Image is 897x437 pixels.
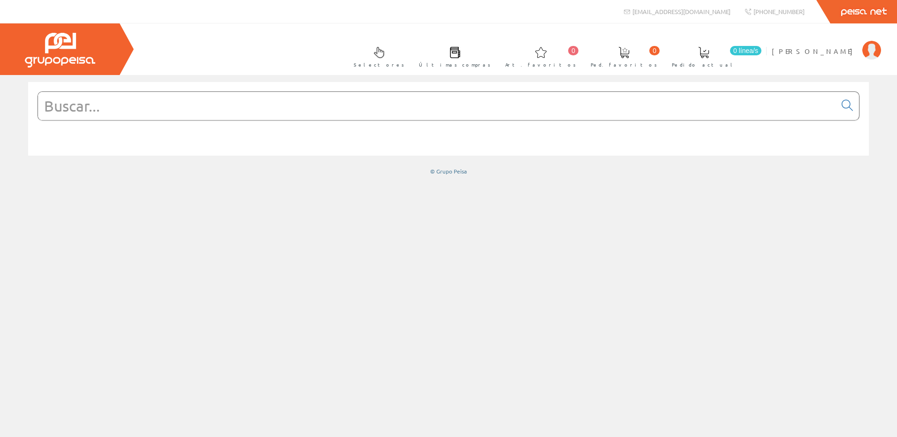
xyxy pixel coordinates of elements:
a: Últimas compras [410,39,495,73]
a: [PERSON_NAME] [772,39,881,48]
span: [EMAIL_ADDRESS][DOMAIN_NAME] [632,8,730,15]
span: Art. favoritos [505,60,576,69]
span: [PHONE_NUMBER] [753,8,805,15]
span: Ped. favoritos [591,60,657,69]
span: 0 línea/s [730,46,761,55]
span: 0 [649,46,660,55]
span: Selectores [354,60,404,69]
span: Últimas compras [419,60,491,69]
img: Grupo Peisa [25,33,95,68]
span: [PERSON_NAME] [772,46,858,56]
a: Selectores [344,39,409,73]
span: Pedido actual [672,60,736,69]
span: 0 [568,46,578,55]
div: © Grupo Peisa [28,167,869,175]
input: Buscar... [38,92,836,120]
